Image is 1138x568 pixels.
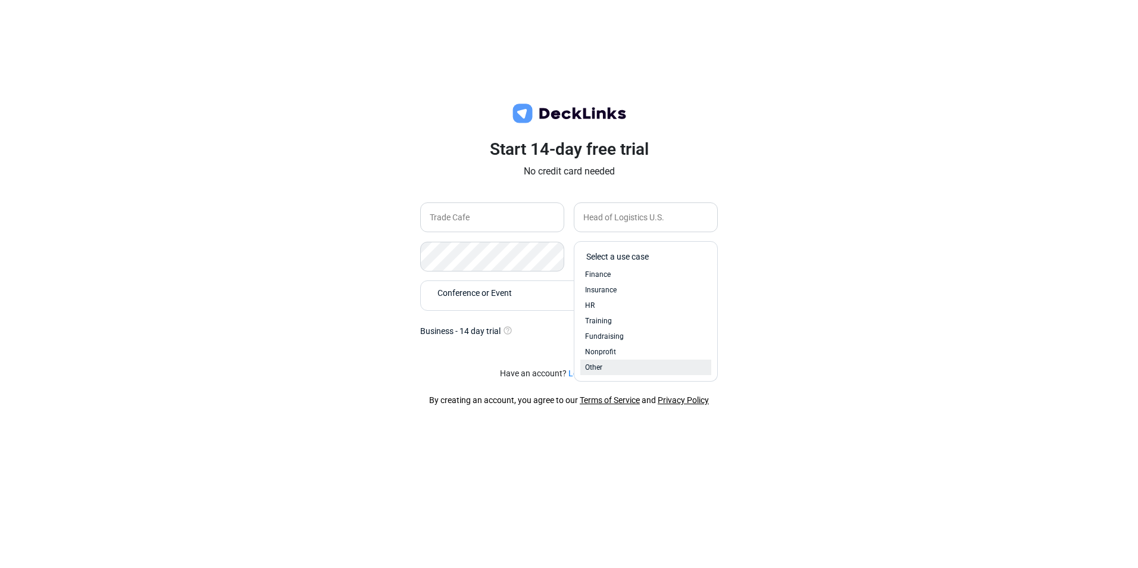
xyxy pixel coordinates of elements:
span: Finance [585,269,611,280]
input: Enter your company name [420,202,564,232]
input: Enter your job title [574,202,718,232]
h3: Start 14-day free trial [420,139,718,160]
span: Conference or Event [437,286,512,299]
span: Training [585,316,612,326]
small: Have an account? [500,367,638,380]
span: Nonprofit [585,347,616,357]
a: Privacy Policy [658,395,709,405]
a: Login to DeckLinks [568,369,638,378]
a: Terms of Service [580,395,640,405]
span: Fundraising [585,331,624,342]
span: Insurance [585,285,617,295]
div: By creating an account, you agree to our and [429,394,709,407]
div: Select a use case [586,250,711,263]
span: Other [585,362,602,373]
img: deck-links-logo.c572c7424dfa0d40c150da8c35de9cd0.svg [509,102,629,126]
span: HR [585,300,595,311]
p: No credit card needed [420,164,718,179]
